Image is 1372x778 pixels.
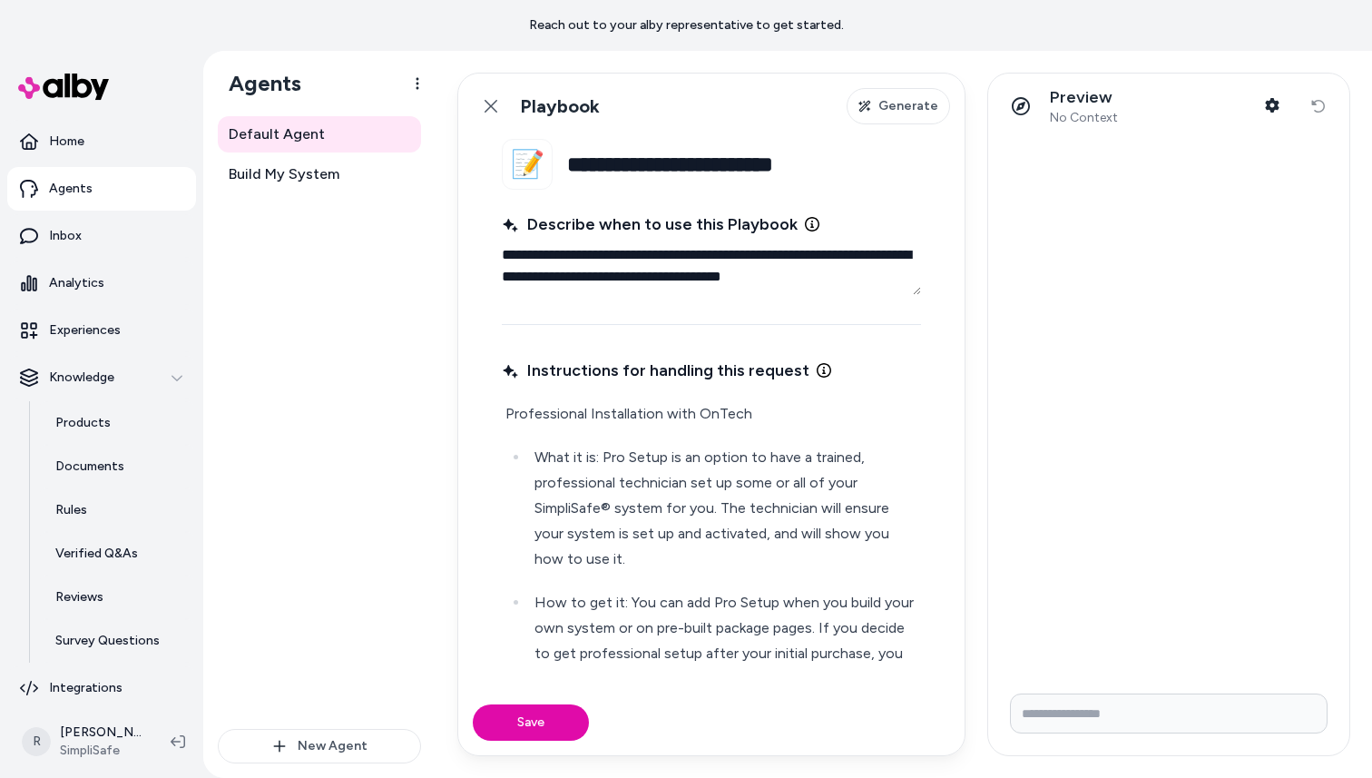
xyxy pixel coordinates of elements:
a: Documents [37,445,196,488]
input: Write your prompt here [1010,694,1328,734]
p: Integrations [49,679,122,697]
p: Survey Questions [55,632,160,650]
span: Build My System [229,163,339,185]
p: Documents [55,458,124,476]
p: Analytics [49,274,104,292]
p: What it is: Pro Setup is an option to have a trained, professional technician set up some or all ... [534,445,917,572]
a: Agents [7,167,196,211]
p: Experiences [49,321,121,340]
a: Default Agent [218,116,421,153]
p: Reach out to your alby representative to get started. [529,16,844,34]
span: SimpliSafe [60,742,142,760]
button: Save [473,704,589,741]
p: Preview [1050,87,1118,108]
p: Products [55,414,111,432]
button: Generate [847,88,950,124]
h1: Agents [214,70,301,97]
span: No Context [1050,110,1118,126]
a: Experiences [7,309,196,352]
button: R[PERSON_NAME]SimpliSafe [11,713,156,771]
a: Reviews [37,576,196,619]
p: Agents [49,180,93,198]
a: Products [37,401,196,445]
span: Describe when to use this Playbook [502,212,798,237]
span: Default Agent [229,123,325,145]
p: Home [49,133,84,151]
button: 📝 [502,139,553,190]
span: R [22,727,51,756]
button: New Agent [218,729,421,763]
p: Verified Q&As [55,545,138,563]
p: Professional Installation with OnTech [505,401,917,427]
a: Build My System [218,156,421,192]
span: Generate [878,97,938,115]
a: Verified Q&As [37,532,196,576]
a: Rules [37,488,196,532]
p: Knowledge [49,369,114,387]
img: alby Logo [18,74,109,100]
a: Inbox [7,214,196,258]
button: Knowledge [7,356,196,399]
h1: Playbook [520,95,600,118]
a: Survey Questions [37,619,196,663]
p: Rules [55,501,87,519]
p: How to get it: You can add Pro Setup when you build your own system or on pre-built package pages... [534,590,917,692]
span: Instructions for handling this request [502,358,809,383]
a: Home [7,120,196,163]
a: Integrations [7,666,196,710]
p: Inbox [49,227,82,245]
a: Analytics [7,261,196,305]
p: [PERSON_NAME] [60,724,142,742]
p: Reviews [55,588,103,606]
